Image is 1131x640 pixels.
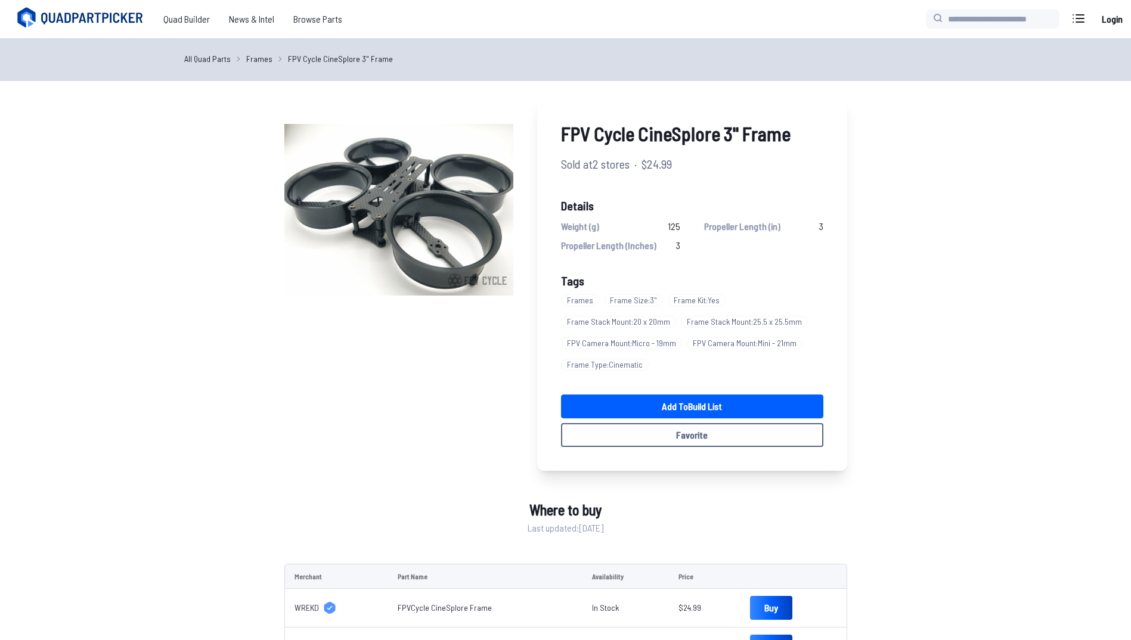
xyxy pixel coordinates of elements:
[561,316,676,328] span: Frame Stack Mount : 20 x 20mm
[154,7,219,31] a: Quad Builder
[184,52,231,65] a: All Quad Parts
[561,311,681,333] a: Frame Stack Mount:20 x 20mm
[582,589,670,627] td: In Stock
[388,564,582,589] td: Part Name
[676,238,680,253] span: 3
[604,290,668,311] a: Frame Size:3"
[668,294,726,306] span: Frame Kit : Yes
[561,423,823,447] button: Favorite
[529,499,602,521] span: Where to buy
[288,52,393,65] a: FPV Cycle CineSplore 3" Frame
[687,333,807,354] a: FPV Camera Mount:Mini - 21mm
[398,602,492,613] a: FPVCycle CineSplore Frame
[561,238,656,253] span: Propeller Length (Inches)
[561,294,599,306] span: Frames
[819,219,823,234] span: 3
[219,7,284,31] a: News & Intel
[561,290,604,311] a: Frames
[704,219,780,234] span: Propeller Length (in)
[561,155,630,173] span: Sold at 2 stores
[295,602,379,614] a: WREKD
[669,589,740,627] td: $24.99
[561,219,599,234] span: Weight (g)
[284,564,389,589] td: Merchant
[561,359,649,371] span: Frame Type : Cinematic
[681,316,808,328] span: Frame Stack Mount : 25.5 x 25.5mm
[561,119,823,148] span: FPV Cycle CineSplore 3" Frame
[295,602,319,614] span: WREKD
[561,337,682,349] span: FPV Camera Mount : Micro - 19mm
[750,596,792,620] a: Buy
[561,274,584,288] span: Tags
[561,394,823,418] a: Add toBuild List
[681,311,813,333] a: Frame Stack Mount:25.5 x 25.5mm
[582,564,670,589] td: Availability
[246,52,272,65] a: Frames
[561,333,687,354] a: FPV Camera Mount:Micro - 19mm
[284,7,352,31] a: Browse Parts
[634,155,637,173] span: ·
[284,95,513,324] img: image
[1098,7,1126,31] a: Login
[669,564,740,589] td: Price
[604,294,663,306] span: Frame Size : 3"
[528,521,603,535] span: Last updated: [DATE]
[642,155,672,173] span: $24.99
[668,219,680,234] span: 125
[561,354,653,375] a: Frame Type:Cinematic
[561,197,823,215] span: Details
[668,290,730,311] a: Frame Kit:Yes
[687,337,802,349] span: FPV Camera Mount : Mini - 21mm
